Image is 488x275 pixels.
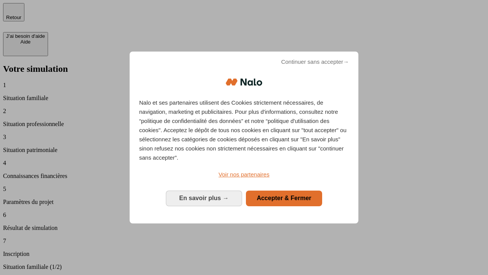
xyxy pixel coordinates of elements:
[226,71,262,94] img: Logo
[218,171,269,178] span: Voir nos partenaires
[166,191,242,206] button: En savoir plus: Configurer vos consentements
[257,195,311,201] span: Accepter & Fermer
[179,195,229,201] span: En savoir plus →
[130,52,358,223] div: Bienvenue chez Nalo Gestion du consentement
[281,57,349,66] span: Continuer sans accepter→
[246,191,322,206] button: Accepter & Fermer: Accepter notre traitement des données et fermer
[139,98,349,162] p: Nalo et ses partenaires utilisent des Cookies strictement nécessaires, de navigation, marketing e...
[139,170,349,179] a: Voir nos partenaires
